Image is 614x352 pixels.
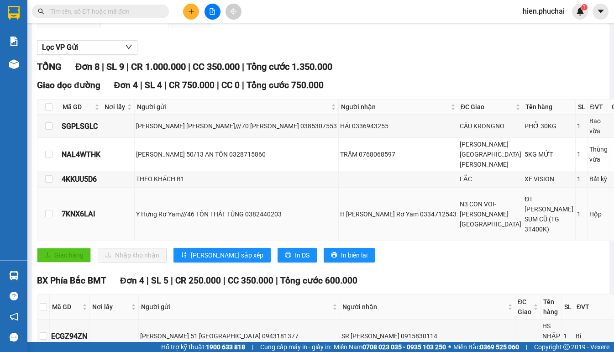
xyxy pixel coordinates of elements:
[9,37,19,46] img: solution-icon
[525,149,573,159] div: 5KG MỨT
[181,252,187,259] span: sort-ascending
[460,199,521,229] div: N3 CON VOI- [PERSON_NAME] [GEOGRAPHIC_DATA]
[137,102,329,112] span: Người gửi
[342,302,506,312] span: Người nhận
[285,252,291,259] span: printer
[341,102,449,112] span: Người nhận
[448,345,451,349] span: ⚪️
[340,209,457,219] div: H [PERSON_NAME] Rơ Yam 0334712543
[105,102,125,112] span: Nơi lấy
[62,173,100,185] div: 4KKUU5D6
[230,8,236,15] span: aim
[175,275,221,286] span: CR 250.000
[92,302,129,312] span: Nơi lấy
[188,8,194,15] span: plus
[9,271,19,280] img: warehouse-icon
[126,61,129,72] span: |
[183,4,199,20] button: plus
[242,61,244,72] span: |
[60,115,102,138] td: SGPLSGLC
[576,7,584,16] img: icon-new-feature
[597,7,605,16] span: caret-down
[205,4,220,20] button: file-add
[75,61,100,72] span: Đơn 8
[10,333,18,341] span: message
[60,171,102,187] td: 4KKUU5D6
[151,275,168,286] span: SL 5
[247,80,324,90] span: Tổng cước 750.000
[52,302,80,312] span: Mã GD
[106,61,124,72] span: SL 9
[588,100,609,115] th: ĐVT
[324,248,375,263] button: printerIn biên lai
[136,149,337,159] div: [PERSON_NAME] 50/13 AN TÔN 0328715860
[242,80,244,90] span: |
[581,4,588,11] sup: 1
[518,297,531,317] span: ĐC Giao
[38,8,44,15] span: search
[562,294,574,320] th: SL
[147,275,149,286] span: |
[589,209,608,219] div: Hộp
[576,100,588,115] th: SL
[136,121,337,131] div: [PERSON_NAME] [PERSON_NAME]///70 [PERSON_NAME] 0385307553
[62,149,100,160] div: NAL4WTHK
[252,342,253,352] span: |
[188,61,190,72] span: |
[577,209,586,219] div: 1
[563,344,570,350] span: copyright
[223,275,226,286] span: |
[193,61,240,72] span: CC 350.000
[280,275,357,286] span: Tổng cước 600.000
[460,139,521,169] div: [PERSON_NAME][GEOGRAPHIC_DATA][PERSON_NAME]
[453,342,519,352] span: Miền Bắc
[577,149,586,159] div: 1
[583,4,586,11] span: 1
[140,80,142,90] span: |
[247,61,332,72] span: Tổng cước 1.350.000
[341,331,514,341] div: SR [PERSON_NAME] 0915830114
[295,250,310,260] span: In DS
[98,248,167,263] button: downloadNhập kho nhận
[221,80,240,90] span: CC 0
[541,294,562,320] th: Tên hàng
[37,61,62,72] span: TỔNG
[141,302,331,312] span: Người gửi
[9,59,19,69] img: warehouse-icon
[480,343,519,351] strong: 0369 525 060
[125,43,132,51] span: down
[145,80,162,90] span: SL 4
[120,275,144,286] span: Đơn 4
[8,6,20,20] img: logo-vxr
[460,174,521,184] div: LẮC
[10,292,18,300] span: question-circle
[217,80,219,90] span: |
[525,121,573,131] div: PHỞ 30KG
[589,174,608,184] div: Bất kỳ
[169,80,215,90] span: CR 750.000
[37,40,137,55] button: Lọc VP Gửi
[340,149,457,159] div: TRẦM 0768068597
[171,275,173,286] span: |
[60,188,102,241] td: 7KNX6LAI
[334,342,446,352] span: Miền Nam
[577,174,586,184] div: 1
[340,121,457,131] div: HẢI 0336943255
[577,121,586,131] div: 1
[589,144,608,164] div: Thùng vừa
[136,174,337,184] div: THEO KHÁCH B1
[60,138,102,171] td: NAL4WTHK
[191,250,263,260] span: [PERSON_NAME] sắp xếp
[276,275,278,286] span: |
[525,174,573,184] div: XE VISION
[173,248,271,263] button: sort-ascending[PERSON_NAME] sắp xếp
[226,4,241,20] button: aim
[589,116,608,136] div: Bao vừa
[161,342,245,352] span: Hỗ trợ kỹ thuật:
[136,209,337,219] div: Y Hưng Rơ Yam///46 TÔN THẤT TÙNG 0382440203
[140,331,338,341] div: [PERSON_NAME] 51 [GEOGRAPHIC_DATA] 0943181377
[10,312,18,321] span: notification
[114,80,138,90] span: Đơn 4
[515,5,572,17] span: hien.phuchai
[260,342,331,352] span: Cung cấp máy in - giấy in:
